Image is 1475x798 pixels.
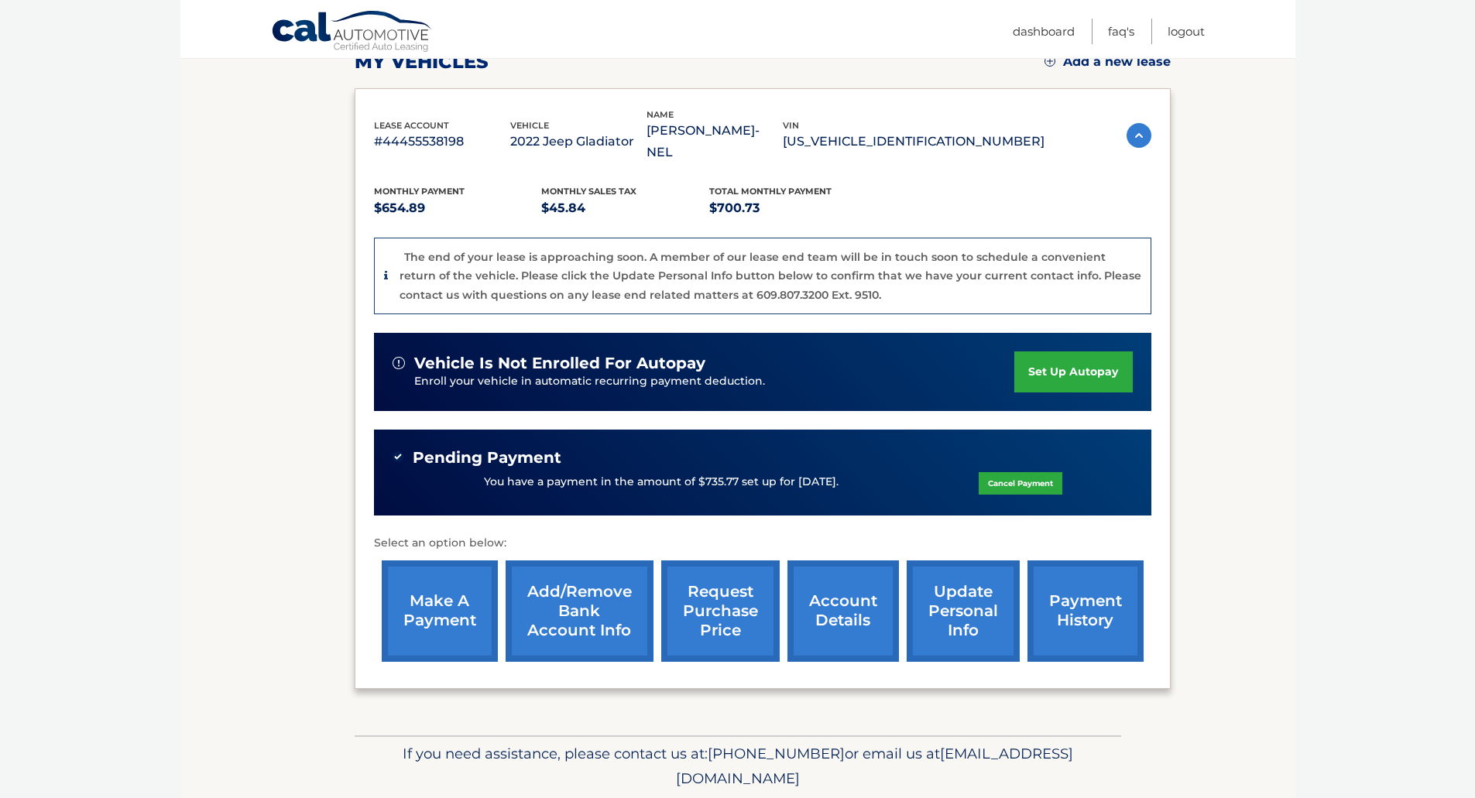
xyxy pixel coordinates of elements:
[783,120,799,131] span: vin
[510,120,549,131] span: vehicle
[393,451,403,462] img: check-green.svg
[1027,560,1144,662] a: payment history
[414,354,705,373] span: vehicle is not enrolled for autopay
[413,448,561,467] span: Pending Payment
[510,131,647,152] p: 2022 Jeep Gladiator
[1013,19,1075,44] a: Dashboard
[400,250,1141,302] p: The end of your lease is approaching soon. A member of our lease end team will be in touch soon t...
[709,197,877,219] p: $700.73
[1045,54,1171,70] a: Add a new lease
[907,560,1020,662] a: update personal info
[484,474,839,491] p: You have a payment in the amount of $735.77 set up for [DATE].
[374,534,1151,553] p: Select an option below:
[374,131,510,152] p: #44455538198
[783,131,1045,152] p: [US_VEHICLE_IDENTIFICATION_NUMBER]
[1168,19,1205,44] a: Logout
[1108,19,1134,44] a: FAQ's
[506,560,653,662] a: Add/Remove bank account info
[661,560,780,662] a: request purchase price
[708,745,845,762] span: [PHONE_NUMBER]
[374,186,465,197] span: Monthly Payment
[787,560,899,662] a: account details
[365,741,1111,791] p: If you need assistance, please contact us at: or email us at
[374,120,449,131] span: lease account
[979,472,1062,495] a: Cancel Payment
[271,10,434,55] a: Cal Automotive
[647,120,783,163] p: [PERSON_NAME]-NEL
[541,186,636,197] span: Monthly sales Tax
[541,197,709,219] p: $45.84
[355,50,489,74] h2: my vehicles
[1127,123,1151,148] img: accordion-active.svg
[709,186,832,197] span: Total Monthly Payment
[1014,351,1132,392] a: set up autopay
[647,109,674,120] span: name
[393,357,405,369] img: alert-white.svg
[382,560,498,662] a: make a payment
[374,197,542,219] p: $654.89
[1045,56,1055,67] img: add.svg
[414,373,1015,390] p: Enroll your vehicle in automatic recurring payment deduction.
